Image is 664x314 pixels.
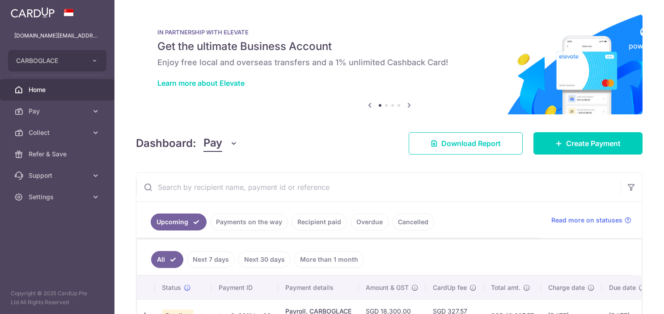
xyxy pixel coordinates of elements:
h6: Enjoy free local and overseas transfers and a 1% unlimited Cashback Card! [157,57,621,68]
span: Charge date [548,283,585,292]
span: CardUp fee [433,283,467,292]
span: Total amt. [491,283,520,292]
a: Download Report [409,132,523,155]
a: Cancelled [392,214,434,230]
h5: Get the ultimate Business Account [157,39,621,54]
a: Payments on the way [210,214,288,230]
a: More than 1 month [294,251,364,268]
img: CardUp [11,7,55,18]
button: Pay [203,135,238,152]
span: Support [29,171,88,180]
a: Overdue [351,214,389,230]
span: Home [29,85,88,94]
a: Next 30 days [238,251,291,268]
span: Download Report [441,138,501,149]
a: Read more on statuses [551,216,631,225]
span: Pay [29,107,88,116]
a: All [151,251,183,268]
span: Due date [609,283,636,292]
p: IN PARTNERSHIP WITH ELEVATE [157,29,621,36]
a: Learn more about Elevate [157,79,245,88]
span: Create Payment [566,138,621,149]
th: Payment details [278,276,359,299]
h4: Dashboard: [136,135,196,151]
span: Read more on statuses [551,216,622,225]
img: Renovation banner [136,14,643,114]
span: Pay [203,135,222,152]
p: [DOMAIN_NAME][EMAIL_ADDRESS][DOMAIN_NAME] [14,31,100,40]
a: Create Payment [533,132,643,155]
span: Status [162,283,181,292]
span: CARBOGLACE [16,56,82,65]
button: CARBOGLACE [8,50,106,71]
span: Collect [29,128,88,137]
span: Refer & Save [29,150,88,159]
a: Recipient paid [292,214,347,230]
a: Next 7 days [187,251,235,268]
span: Amount & GST [366,283,409,292]
span: Settings [29,193,88,201]
a: Upcoming [151,214,207,230]
th: Payment ID [211,276,278,299]
input: Search by recipient name, payment id or reference [136,173,621,201]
